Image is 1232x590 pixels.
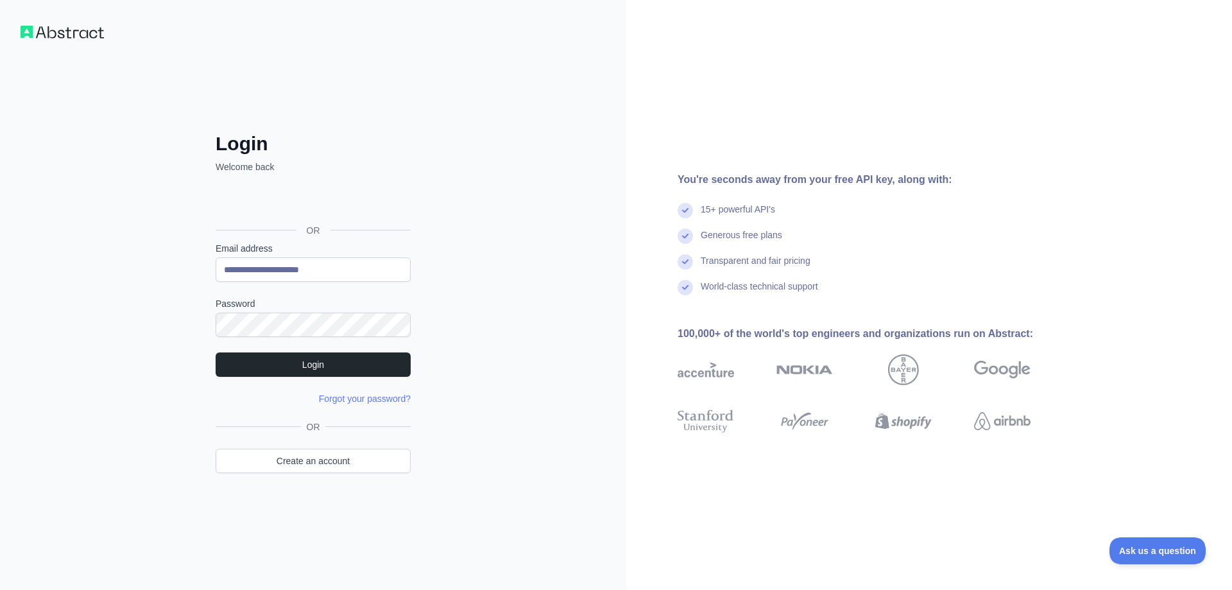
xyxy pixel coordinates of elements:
[216,297,411,310] label: Password
[678,407,734,435] img: stanford university
[974,354,1031,385] img: google
[302,421,325,433] span: OR
[678,203,693,218] img: check mark
[678,280,693,295] img: check mark
[319,394,411,404] a: Forgot your password?
[216,161,411,173] p: Welcome back
[974,407,1031,435] img: airbnb
[209,187,415,216] iframe: Botón de Acceder con Google
[678,326,1072,342] div: 100,000+ of the world's top engineers and organizations run on Abstract:
[678,172,1072,187] div: You're seconds away from your free API key, along with:
[21,26,104,39] img: Workflow
[701,254,810,280] div: Transparent and fair pricing
[216,449,411,473] a: Create an account
[888,354,919,385] img: bayer
[776,354,833,385] img: nokia
[678,354,734,385] img: accenture
[875,407,932,435] img: shopify
[678,229,693,244] img: check mark
[701,203,775,229] div: 15+ powerful API's
[296,224,330,237] span: OR
[216,352,411,377] button: Login
[701,280,818,306] div: World-class technical support
[678,254,693,270] img: check mark
[776,407,833,435] img: payoneer
[216,132,411,155] h2: Login
[701,229,782,254] div: Generous free plans
[1109,537,1206,564] iframe: Toggle Customer Support
[216,242,411,255] label: Email address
